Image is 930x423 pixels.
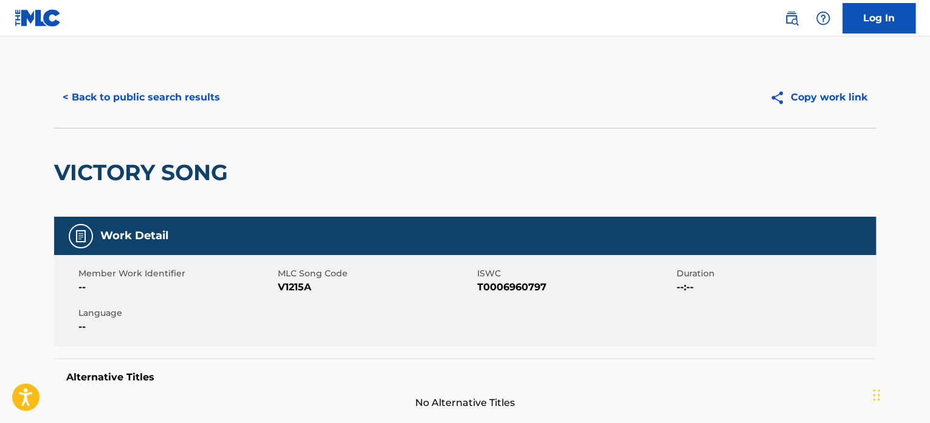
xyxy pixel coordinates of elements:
[54,396,876,410] span: No Alternative Titles
[811,6,835,30] div: Help
[816,11,830,26] img: help
[761,82,876,113] button: Copy work link
[78,320,275,334] span: --
[477,280,673,295] span: T0006960797
[74,229,88,243] img: Work Detail
[54,82,229,113] button: < Back to public search results
[278,267,474,280] span: MLC Song Code
[779,6,804,30] a: Public Search
[66,371,864,383] h5: Alternative Titles
[784,11,799,26] img: search
[869,365,930,423] iframe: Chat Widget
[873,377,880,413] div: Drag
[842,3,915,33] a: Log In
[15,9,61,27] img: MLC Logo
[477,267,673,280] span: ISWC
[78,267,275,280] span: Member Work Identifier
[770,90,791,105] img: Copy work link
[278,280,474,295] span: V1215A
[78,307,275,320] span: Language
[78,280,275,295] span: --
[677,267,873,280] span: Duration
[677,280,873,295] span: --:--
[100,229,168,243] h5: Work Detail
[54,159,234,186] h2: VICTORY SONG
